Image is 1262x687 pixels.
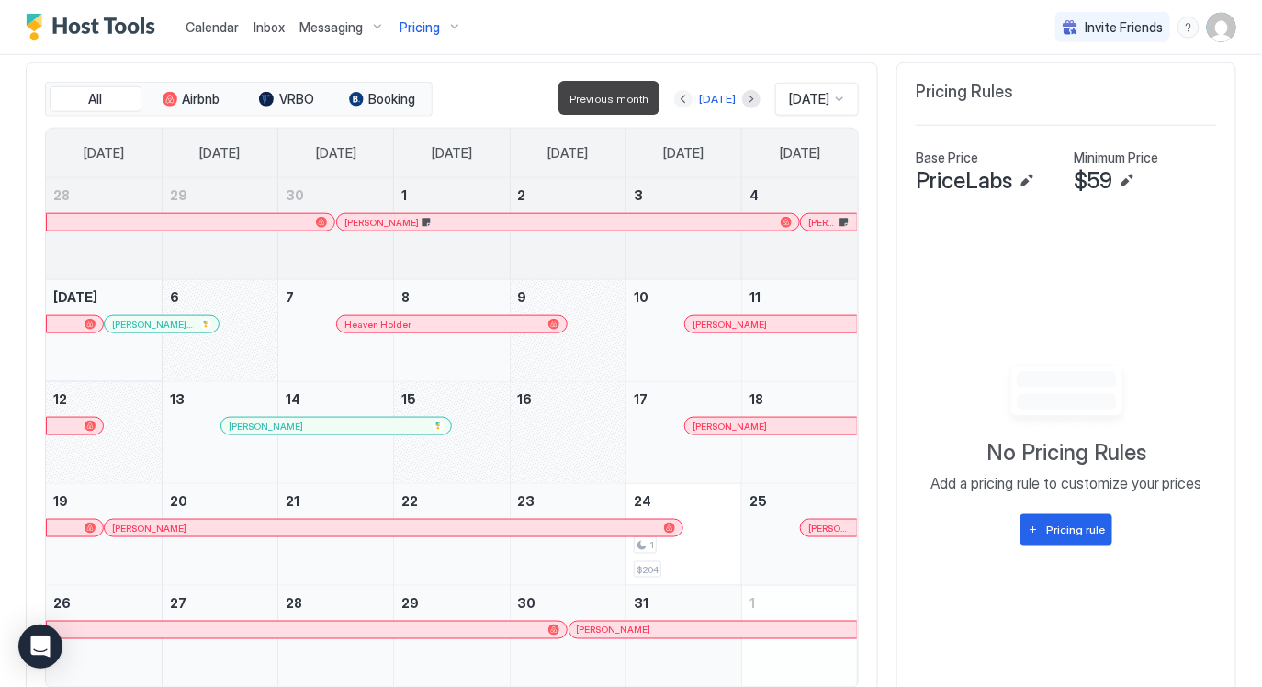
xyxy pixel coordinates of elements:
[916,167,1012,195] span: PriceLabs
[511,382,625,416] a: October 16, 2025
[742,280,858,314] a: October 11, 2025
[511,280,625,314] a: October 9, 2025
[742,382,858,416] a: October 18, 2025
[53,289,97,305] span: [DATE]
[183,91,220,107] span: Airbnb
[742,90,761,108] button: Next month
[742,484,858,518] a: October 25, 2025
[634,187,643,203] span: 3
[780,145,820,162] span: [DATE]
[278,280,394,382] td: October 7, 2025
[742,280,858,382] td: October 11, 2025
[46,484,162,586] td: October 19, 2025
[186,19,239,35] span: Calendar
[916,150,978,166] span: Base Price
[808,217,850,229] div: [PERSON_NAME]
[1207,13,1236,42] div: User profile
[162,178,277,280] td: September 29, 2025
[286,289,294,305] span: 7
[400,19,440,36] span: Pricing
[547,145,588,162] span: [DATE]
[46,484,162,518] a: October 19, 2025
[53,493,68,509] span: 19
[46,178,162,212] a: September 28, 2025
[53,595,71,611] span: 26
[18,625,62,669] div: Open Intercom Messenger
[1177,17,1200,39] div: menu
[518,493,535,509] span: 23
[693,319,767,331] span: [PERSON_NAME]
[749,493,767,509] span: 25
[50,86,141,112] button: All
[401,289,410,305] span: 8
[286,187,304,203] span: 30
[626,382,741,416] a: October 17, 2025
[742,178,858,212] a: October 4, 2025
[53,391,67,407] span: 12
[278,484,393,518] a: October 21, 2025
[394,382,509,416] a: October 15, 2025
[46,280,162,314] a: October 5, 2025
[170,187,187,203] span: 29
[696,88,738,110] button: [DATE]
[742,586,858,620] a: November 1, 2025
[693,421,850,433] div: [PERSON_NAME]
[278,382,394,484] td: October 14, 2025
[26,14,163,41] div: Host Tools Logo
[518,595,536,611] span: 30
[112,319,211,331] div: [PERSON_NAME] Silent Auction
[511,484,625,518] a: October 23, 2025
[646,129,723,178] a: Friday
[46,586,162,620] a: October 26, 2025
[112,319,193,331] span: [PERSON_NAME] Silent Auction
[518,391,533,407] span: 16
[401,595,419,611] span: 29
[987,360,1146,432] div: Empty image
[664,145,704,162] span: [DATE]
[45,82,433,117] div: tab-group
[286,595,302,611] span: 28
[742,178,858,280] td: October 4, 2025
[199,145,240,162] span: [DATE]
[344,217,792,229] div: [PERSON_NAME]
[808,523,850,535] div: [PERSON_NAME]
[1046,522,1105,538] div: Pricing rule
[162,484,277,586] td: October 20, 2025
[626,178,741,212] a: October 3, 2025
[511,586,625,620] a: October 30, 2025
[394,484,510,586] td: October 22, 2025
[518,289,527,305] span: 9
[394,178,510,280] td: October 1, 2025
[394,484,509,518] a: October 22, 2025
[65,129,142,178] a: Sunday
[162,382,277,484] td: October 13, 2025
[84,145,124,162] span: [DATE]
[401,391,416,407] span: 15
[413,129,490,178] a: Wednesday
[278,586,393,620] a: October 28, 2025
[649,539,654,551] span: 1
[278,178,393,212] a: September 30, 2025
[279,91,314,107] span: VRBO
[145,86,237,112] button: Airbnb
[286,391,300,407] span: 14
[637,564,659,576] span: $204
[401,187,407,203] span: 1
[577,625,651,636] span: [PERSON_NAME]
[625,178,741,280] td: October 3, 2025
[518,187,526,203] span: 2
[401,493,418,509] span: 22
[693,319,850,331] div: [PERSON_NAME]
[625,382,741,484] td: October 17, 2025
[46,178,162,280] td: September 28, 2025
[577,625,850,636] div: [PERSON_NAME]
[286,493,299,509] span: 21
[394,382,510,484] td: October 15, 2025
[510,382,625,484] td: October 16, 2025
[625,280,741,382] td: October 10, 2025
[432,145,472,162] span: [DATE]
[229,421,303,433] span: [PERSON_NAME]
[511,178,625,212] a: October 2, 2025
[1074,150,1158,166] span: Minimum Price
[394,586,509,620] a: October 29, 2025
